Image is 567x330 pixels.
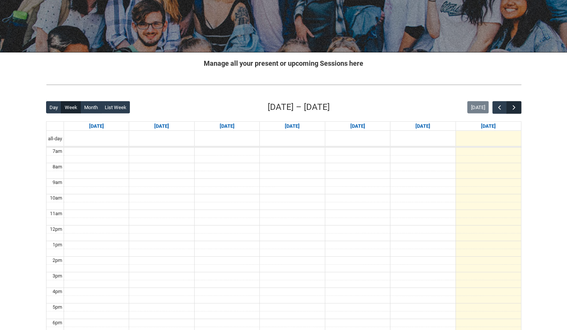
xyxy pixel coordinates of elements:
a: Go to August 31, 2025 [88,122,105,131]
div: 12pm [48,225,64,233]
div: 8am [51,163,64,171]
div: 5pm [51,303,64,311]
h2: Manage all your present or upcoming Sessions here [46,58,521,68]
a: Go to September 3, 2025 [283,122,301,131]
img: REDU_GREY_LINE [46,81,521,89]
button: Week [61,101,81,113]
div: 7am [51,148,64,155]
a: Go to September 6, 2025 [479,122,497,131]
div: 10am [48,194,64,202]
div: 2pm [51,257,64,264]
span: all-day [46,135,64,143]
div: 11am [48,210,64,217]
div: 6pm [51,319,64,327]
button: List Week [101,101,130,113]
button: Next Week [506,101,521,114]
button: Month [80,101,101,113]
div: 3pm [51,272,64,280]
div: 1pm [51,241,64,249]
div: 4pm [51,288,64,295]
button: Previous Week [492,101,507,114]
div: 9am [51,179,64,186]
a: Go to September 4, 2025 [348,122,366,131]
a: Go to September 1, 2025 [153,122,171,131]
a: Go to September 5, 2025 [414,122,432,131]
h2: [DATE] – [DATE] [268,101,330,114]
a: Go to September 2, 2025 [218,122,236,131]
button: Day [46,101,62,113]
button: [DATE] [467,101,489,113]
